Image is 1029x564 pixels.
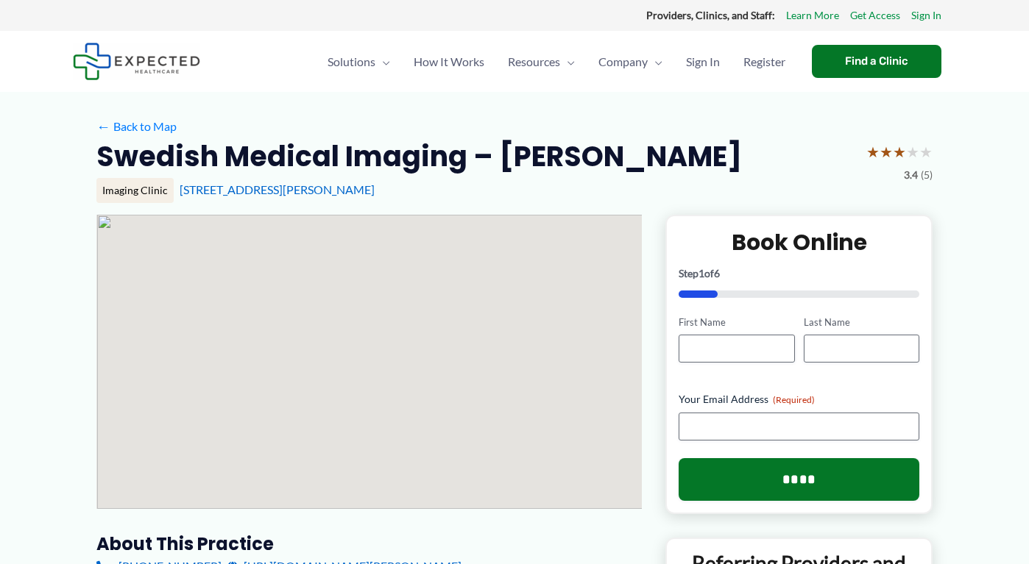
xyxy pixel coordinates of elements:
[866,138,880,165] span: ★
[96,138,742,174] h2: Swedish Medical Imaging – [PERSON_NAME]
[904,165,918,185] span: 3.4
[96,115,177,138] a: ←Back to Map
[812,45,941,78] a: Find a Clinic
[804,315,919,329] label: Last Name
[732,36,797,88] a: Register
[316,36,797,88] nav: Primary Site Navigation
[911,6,941,25] a: Sign In
[648,36,662,88] span: Menu Toggle
[786,6,839,25] a: Learn More
[921,165,933,185] span: (5)
[96,178,174,203] div: Imaging Clinic
[646,9,775,21] strong: Providers, Clinics, and Staff:
[679,228,919,257] h2: Book Online
[679,392,919,407] label: Your Email Address
[96,532,642,555] h3: About this practice
[893,138,906,165] span: ★
[714,267,720,279] span: 6
[674,36,732,88] a: Sign In
[560,36,575,88] span: Menu Toggle
[414,36,484,88] span: How It Works
[496,36,587,88] a: ResourcesMenu Toggle
[508,36,560,88] span: Resources
[679,268,919,279] p: Step of
[686,36,720,88] span: Sign In
[743,36,785,88] span: Register
[96,119,110,133] span: ←
[180,182,375,196] a: [STREET_ADDRESS][PERSON_NAME]
[402,36,496,88] a: How It Works
[587,36,674,88] a: CompanyMenu Toggle
[328,36,375,88] span: Solutions
[773,394,815,405] span: (Required)
[880,138,893,165] span: ★
[906,138,919,165] span: ★
[850,6,900,25] a: Get Access
[73,43,200,80] img: Expected Healthcare Logo - side, dark font, small
[375,36,390,88] span: Menu Toggle
[598,36,648,88] span: Company
[316,36,402,88] a: SolutionsMenu Toggle
[699,267,704,279] span: 1
[919,138,933,165] span: ★
[679,315,794,329] label: First Name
